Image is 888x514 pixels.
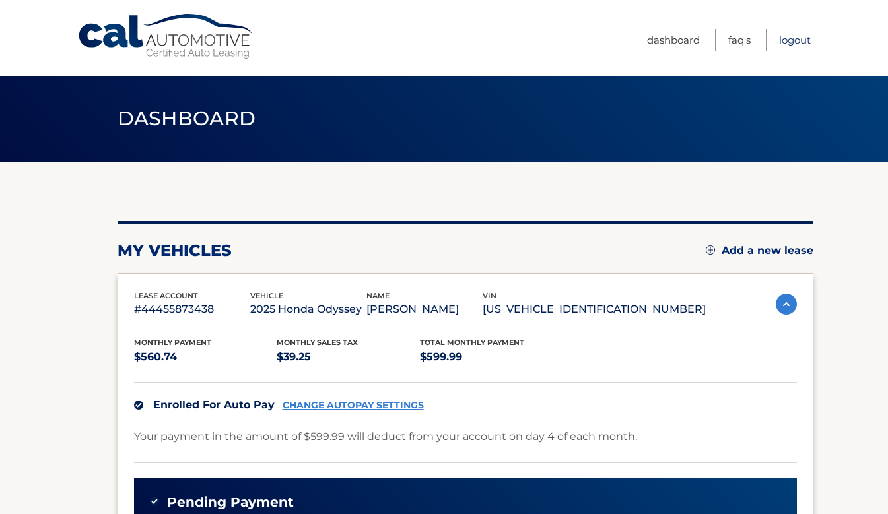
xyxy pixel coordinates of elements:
[483,291,496,300] span: vin
[250,300,366,319] p: 2025 Honda Odyssey
[776,294,797,315] img: accordion-active.svg
[134,291,198,300] span: lease account
[706,245,715,255] img: add.svg
[779,29,811,51] a: Logout
[118,106,256,131] span: Dashboard
[134,428,637,446] p: Your payment in the amount of $599.99 will deduct from your account on day 4 of each month.
[118,241,232,261] h2: my vehicles
[647,29,700,51] a: Dashboard
[706,244,813,257] a: Add a new lease
[728,29,751,51] a: FAQ's
[77,13,256,60] a: Cal Automotive
[134,401,143,410] img: check.svg
[167,494,294,511] span: Pending Payment
[283,400,424,411] a: CHANGE AUTOPAY SETTINGS
[134,348,277,366] p: $560.74
[134,300,250,319] p: #44455873438
[420,338,524,347] span: Total Monthly Payment
[366,291,390,300] span: name
[277,338,358,347] span: Monthly sales Tax
[150,497,159,506] img: check-green.svg
[153,399,275,411] span: Enrolled For Auto Pay
[483,300,706,319] p: [US_VEHICLE_IDENTIFICATION_NUMBER]
[134,338,211,347] span: Monthly Payment
[420,348,563,366] p: $599.99
[366,300,483,319] p: [PERSON_NAME]
[277,348,420,366] p: $39.25
[250,291,283,300] span: vehicle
